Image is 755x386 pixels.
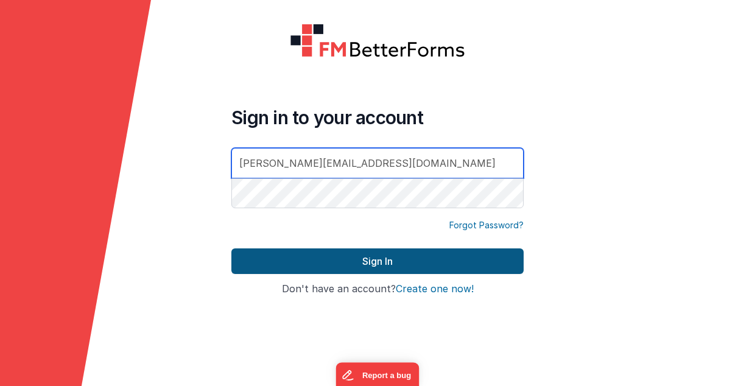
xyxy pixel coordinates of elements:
button: Create one now! [396,284,474,295]
h4: Don't have an account? [231,284,524,295]
a: Forgot Password? [449,219,524,231]
input: Email Address [231,148,524,178]
button: Sign In [231,248,524,274]
h4: Sign in to your account [231,107,524,128]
